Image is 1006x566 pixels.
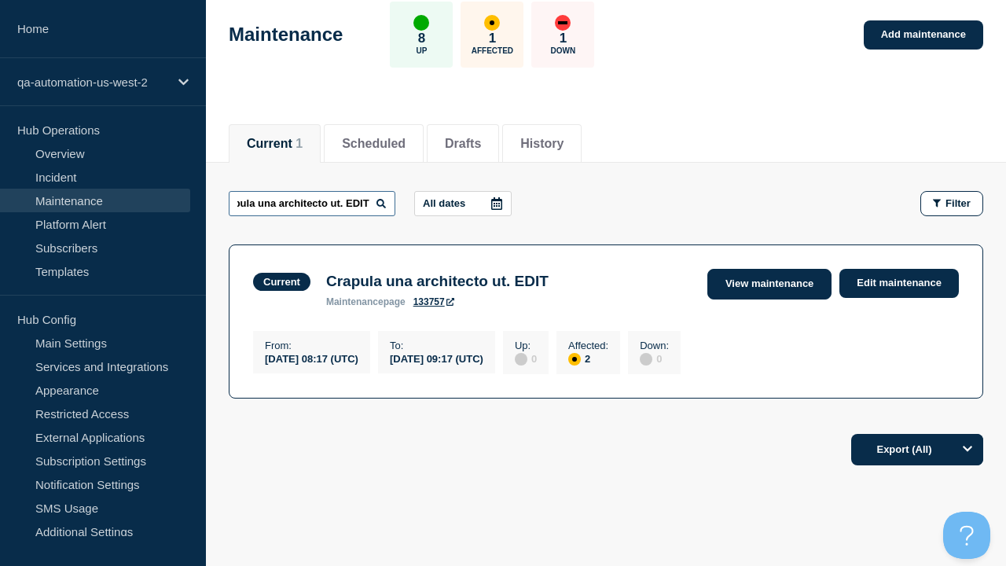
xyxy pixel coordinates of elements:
[17,75,168,89] p: qa-automation-us-west-2
[390,351,483,365] div: [DATE] 09:17 (UTC)
[640,340,669,351] p: Down :
[952,434,983,465] button: Options
[515,353,527,366] div: disabled
[515,351,537,366] div: 0
[707,269,832,300] a: View maintenance
[568,340,608,351] p: Affected :
[920,191,983,216] button: Filter
[247,137,303,151] button: Current 1
[640,351,669,366] div: 0
[326,296,384,307] span: maintenance
[472,46,513,55] p: Affected
[445,137,481,151] button: Drafts
[640,353,652,366] div: disabled
[945,197,971,209] span: Filter
[418,31,425,46] p: 8
[265,351,358,365] div: [DATE] 08:17 (UTC)
[851,434,983,465] button: Export (All)
[568,351,608,366] div: 2
[560,31,567,46] p: 1
[414,191,512,216] button: All dates
[839,269,959,298] a: Edit maintenance
[413,296,454,307] a: 133757
[484,15,500,31] div: affected
[265,340,358,351] p: From :
[342,137,406,151] button: Scheduled
[296,137,303,150] span: 1
[229,24,343,46] h1: Maintenance
[413,15,429,31] div: up
[515,340,537,351] p: Up :
[568,353,581,366] div: affected
[326,296,406,307] p: page
[263,276,300,288] div: Current
[326,273,549,290] h3: Crapula una architecto ut. EDIT
[390,340,483,351] p: To :
[489,31,496,46] p: 1
[864,20,983,50] a: Add maintenance
[943,512,990,559] iframe: Help Scout Beacon - Open
[551,46,576,55] p: Down
[423,197,465,209] p: All dates
[416,46,427,55] p: Up
[520,137,564,151] button: History
[229,191,395,216] input: Search maintenances
[555,15,571,31] div: down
